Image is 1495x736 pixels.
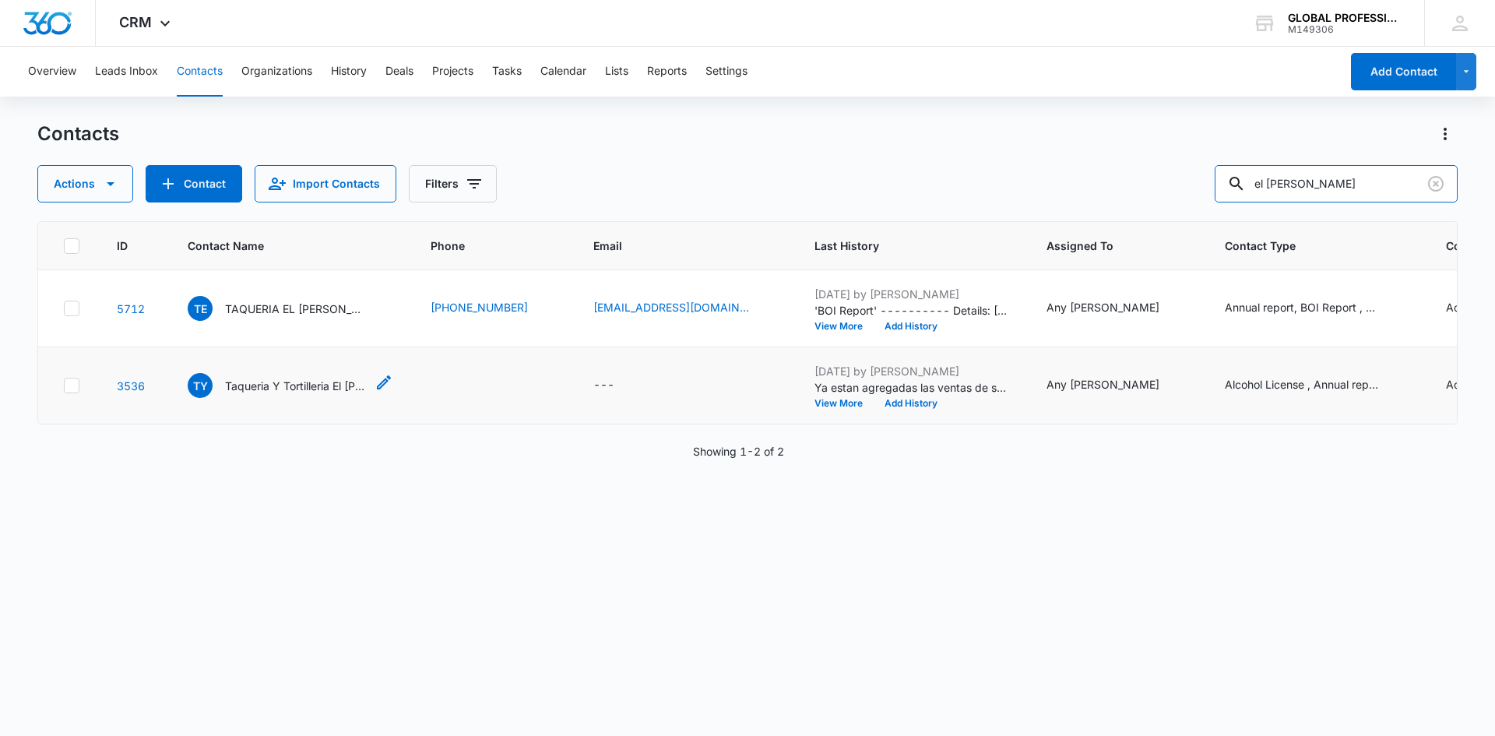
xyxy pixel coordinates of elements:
[1215,165,1458,202] input: Search Contacts
[188,373,213,398] span: TY
[1446,376,1479,393] div: Active
[331,47,367,97] button: History
[593,376,642,395] div: Email - - Select to Edit Field
[1225,376,1381,393] div: Alcohol License , Annual report, [US_STATE] Health Department Certificate, Occupational Lisence ,...
[432,47,473,97] button: Projects
[814,238,987,254] span: Last History
[874,322,948,331] button: Add History
[705,47,747,97] button: Settings
[814,322,874,331] button: View More
[1046,238,1165,254] span: Assigned To
[117,238,128,254] span: ID
[1225,299,1381,315] div: Annual report, BOI Report , Customer, Incorporations, [US_STATE] Health Department Certificate, O...
[255,165,396,202] button: Import Contacts
[1046,376,1159,393] div: Any [PERSON_NAME]
[814,302,1009,319] p: 'BOI Report' ---------- Details: [From]-Hacer el report en el sitio Wen del fincen: * Tipo de rep...
[814,286,1009,302] p: [DATE] by [PERSON_NAME]
[593,238,755,254] span: Email
[117,379,145,393] a: Navigate to contact details page for Taqueria Y Tortilleria El Limon LLC
[28,47,76,97] button: Overview
[119,14,152,30] span: CRM
[540,47,586,97] button: Calendar
[188,373,393,398] div: Contact Name - Taqueria Y Tortilleria El Limon LLC - Select to Edit Field
[593,299,777,318] div: Email - dulceramirez.94@icloud.com - Select to Edit Field
[1225,238,1386,254] span: Contact Type
[117,302,145,315] a: Navigate to contact details page for TAQUERIA EL LIMON 2
[225,378,365,394] p: Taqueria Y Tortilleria El [PERSON_NAME] LLC
[1423,171,1448,196] button: Clear
[37,122,119,146] h1: Contacts
[409,165,497,202] button: Filters
[1351,53,1456,90] button: Add Contact
[814,399,874,408] button: View More
[188,296,393,321] div: Contact Name - TAQUERIA EL LIMON 2 - Select to Edit Field
[146,165,242,202] button: Add Contact
[95,47,158,97] button: Leads Inbox
[431,238,533,254] span: Phone
[593,376,614,395] div: ---
[1288,12,1402,24] div: account name
[1225,376,1409,395] div: Contact Type - Alcohol License , Annual report, Louisiana Health Department Certificate, Occupati...
[225,301,365,317] p: TAQUERIA EL [PERSON_NAME] 2
[431,299,556,318] div: Phone - (225) 999-8991 - Select to Edit Field
[431,382,459,401] div: Phone - (225) 590-1560 (225) 590-1560 - Select to Edit Field
[1446,299,1479,315] div: Active
[1288,24,1402,35] div: account id
[385,47,413,97] button: Deals
[1046,299,1187,318] div: Assigned To - Any N Torres - Select to Edit Field
[431,299,528,315] a: [PHONE_NUMBER]
[605,47,628,97] button: Lists
[188,296,213,321] span: TE
[647,47,687,97] button: Reports
[177,47,223,97] button: Contacts
[874,399,948,408] button: Add History
[492,47,522,97] button: Tasks
[241,47,312,97] button: Organizations
[1046,376,1187,395] div: Assigned To - Any N Torres - Select to Edit Field
[1433,121,1458,146] button: Actions
[188,238,371,254] span: Contact Name
[37,165,133,202] button: Actions
[693,443,784,460] p: Showing 1-2 of 2
[814,379,1009,396] p: Ya estan agregadas las ventas de septiembre en el excel.
[814,363,1009,379] p: [DATE] by [PERSON_NAME]
[1225,299,1409,318] div: Contact Type - Annual report, BOI Report , Customer, Incorporations, Louisiana Health Department ...
[593,299,749,315] a: [EMAIL_ADDRESS][DOMAIN_NAME]
[1046,299,1159,315] div: Any [PERSON_NAME]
